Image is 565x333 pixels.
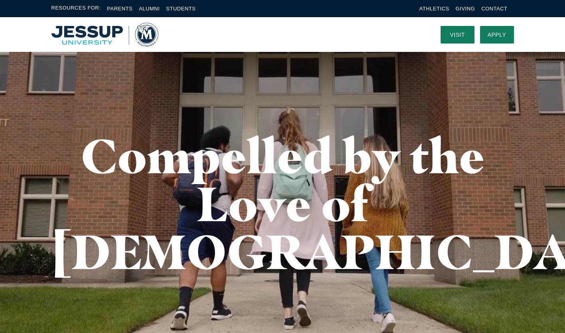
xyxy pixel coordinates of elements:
[51,23,158,47] img: Multnomah University Logo
[419,6,449,12] a: Athletics
[481,6,507,12] a: Contact
[51,4,101,13] span: Resources For:
[51,132,514,276] h1: Compelled by the Love of [DEMOGRAPHIC_DATA]
[441,26,474,44] a: Visit
[480,26,514,44] a: Apply
[107,6,133,12] a: Parents
[166,6,196,12] a: Students
[139,6,159,12] a: Alumni
[456,6,475,12] a: Giving
[51,23,158,47] a: Home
